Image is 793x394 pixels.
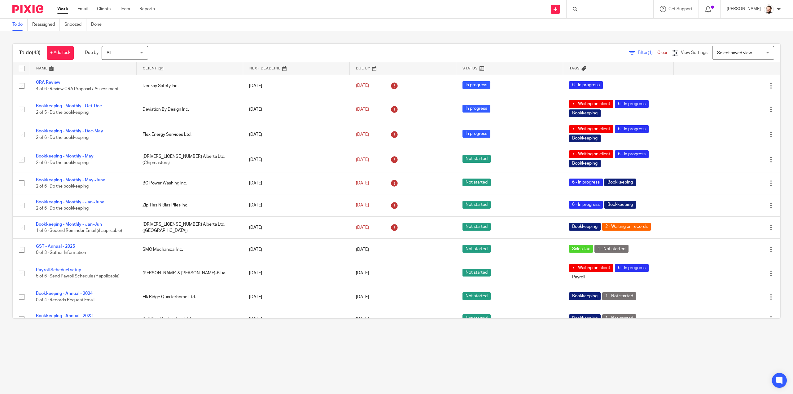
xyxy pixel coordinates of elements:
a: Clients [97,6,111,12]
span: [DATE] [356,271,369,276]
span: 5 of 6 · Send Payroll Schedule (if applicable) [36,274,120,279]
span: 1 - Not started [602,314,636,322]
td: Elk Ridge Quarterhorse Ltd. [136,286,243,308]
span: 6 - In progress [615,150,649,158]
span: 2 of 6 · Do the bookkeeping [36,206,89,211]
td: Deviation By Design Inc. [136,97,243,122]
h1: To do [19,50,41,56]
td: Flex Energy Services Ltd. [136,122,243,147]
span: Bookkeeping [604,201,636,209]
td: [DATE] [243,308,349,330]
span: 2 of 6 · Do the bookkeeping [36,135,89,140]
td: [DATE] [243,261,349,286]
span: 6 - In progress [569,201,603,209]
td: [DATE] [243,122,349,147]
span: 2 of 6 · Do the bookkeeping [36,161,89,165]
span: Not started [462,269,491,277]
span: Tags [569,67,580,70]
td: [PERSON_NAME] & [PERSON_NAME]-Blue [136,261,243,286]
span: 6 - In progress [569,81,603,89]
span: 2 - Waiting on records [602,223,651,231]
span: 2 of 5 · Do the bookkeeping [36,110,89,115]
span: 6 - In progress [615,264,649,272]
a: + Add task [47,46,74,60]
td: [DRIVERS_LICENSE_NUMBER] Alberta Ltd. ([GEOGRAPHIC_DATA]) [136,216,243,238]
span: [DATE] [356,247,369,252]
a: Bookkeeping - Monthly - Dec-May [36,129,103,133]
p: Due by [85,50,99,56]
span: Bookkeeping [569,292,601,300]
span: Not started [462,314,491,322]
td: [DATE] [243,194,349,216]
a: Bookkeeping - Annual - 2023 [36,314,93,318]
span: Not started [462,179,491,186]
span: 1 - Not started [602,292,636,300]
a: Bookkeeping - Monthly - May [36,154,94,158]
span: [DATE] [356,181,369,185]
span: 6 - In progress [615,100,649,108]
span: [DATE] [356,132,369,137]
span: Bookkeeping [569,223,601,231]
span: [DATE] [356,107,369,112]
span: [DATE] [356,225,369,230]
span: [DATE] [356,295,369,299]
span: Bookkeeping [569,314,601,322]
span: 4 of 6 · Review CRA Proposal / Assessment [36,87,119,91]
span: (1) [648,51,653,55]
a: Clear [657,51,668,55]
span: 7 - Waiting on client [569,264,613,272]
span: [DATE] [356,84,369,88]
span: 7 - Waiting on client [569,100,613,108]
a: Team [120,6,130,12]
span: 1 of 6 · Second Reminder Email (if applicable) [36,228,122,233]
span: 7 - Waiting on client [569,150,613,158]
td: SMC Mechanical Inc. [136,239,243,261]
img: Pixie [12,5,43,13]
a: Bookkeeping - Monthly - Jan-Jun [36,222,102,227]
span: Bookkeeping [569,135,601,142]
td: [DATE] [243,97,349,122]
span: 7 - Waiting on client [569,125,613,133]
a: Done [91,19,106,31]
td: [DATE] [243,286,349,308]
span: All [107,51,111,55]
a: Bookkeeping - Monthly - Jan-June [36,200,104,204]
a: GST - Annual - 2025 [36,244,75,249]
span: 2 of 6 · Do the bookkeeping [36,184,89,188]
span: Not started [462,292,491,300]
span: 1 - Not started [594,245,629,253]
span: Not started [462,155,491,163]
a: Email [77,6,88,12]
span: In progress [462,130,490,138]
span: [DATE] [356,203,369,207]
span: Not started [462,223,491,231]
span: 0 of 4 · Records Request Email [36,298,94,302]
span: Sales Tax [569,245,593,253]
span: Select saved view [717,51,752,55]
td: Bull Pine Contracting Ltd [136,308,243,330]
a: To do [12,19,28,31]
a: Bookkeeping - Monthly - May-June [36,178,105,182]
span: 0 of 3 · Gather Information [36,251,86,255]
span: In progress [462,105,490,113]
span: 6 - In progress [569,179,603,186]
td: BC Power Washing Inc. [136,172,243,194]
a: Reassigned [32,19,60,31]
a: CRA Review [36,80,60,85]
img: Jayde%20Headshot.jpg [764,4,774,14]
span: [DATE] [356,317,369,321]
p: [PERSON_NAME] [727,6,761,12]
span: Bookkeeping [569,109,601,117]
a: Work [57,6,68,12]
td: [DATE] [243,147,349,172]
span: Not started [462,201,491,209]
td: [DATE] [243,239,349,261]
span: Payroll [569,273,588,281]
span: 6 - In progress [615,125,649,133]
span: (43) [32,50,41,55]
span: Not started [462,245,491,253]
td: [DATE] [243,75,349,97]
td: Zip Ties N Bias Plies Inc. [136,194,243,216]
a: Payroll Scheduel setup [36,268,81,272]
a: Snoozed [64,19,86,31]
